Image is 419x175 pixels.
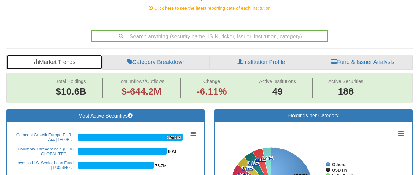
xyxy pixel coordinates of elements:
tspan: 90M [168,149,176,154]
span: Active Securities [328,79,363,84]
a: Market Trends [6,55,102,70]
div: Click here to see the latest reporting date of each institution [25,5,394,11]
span: -6.11% [197,85,227,98]
tspan: 3.44% [262,156,274,160]
span: $10.6B [56,86,86,96]
div: Search anything (security name, ISIN, ticker, issuer, institution, category)... [92,31,327,41]
tspan: Others [332,162,345,167]
a: Invesco U.S. Senior Loan Fund | LU05640… [16,160,74,170]
span: Total Inflows/Outflows [118,79,164,84]
span: Active Institutions [259,79,296,84]
a: Category Breakdown [102,55,209,70]
a: Fund & Issuer Analysis [313,55,413,70]
a: Institution Profile [210,55,313,70]
span: 49 [259,85,296,98]
a: Comgest Growth Europe EUR I Acc | IE00B… [16,132,74,142]
tspan: 3.81% [255,157,266,162]
tspan: USD HY [332,168,348,172]
span: Total Holdings [56,79,86,84]
tspan: 76.7M [155,163,167,168]
tspan: 3.88% [248,161,259,166]
h3: Most Active Securities [11,113,200,119]
tspan: 106.1M [167,135,181,140]
a: Columbia-Threadneedle (LUX) GLOBAL TECH… [18,147,74,156]
h3: Holdings per Category [219,113,408,119]
span: Change [203,79,220,84]
span: 188 [328,85,363,98]
tspan: 3.97% [242,166,253,171]
span: $-644.2M [121,86,161,96]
